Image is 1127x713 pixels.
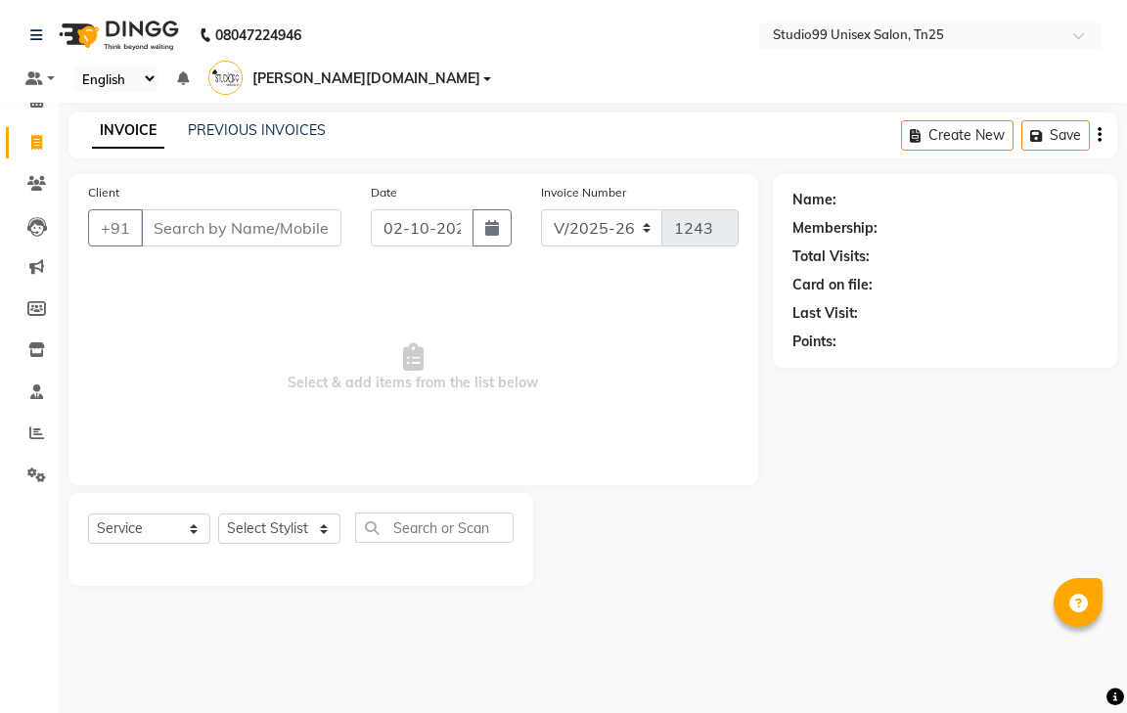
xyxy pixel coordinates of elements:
div: Last Visit: [792,303,858,324]
label: Invoice Number [541,184,626,201]
a: INVOICE [92,113,164,149]
div: Membership: [792,218,878,239]
img: logo [50,8,184,63]
span: [PERSON_NAME][DOMAIN_NAME] [252,68,480,89]
div: Name: [792,190,836,210]
label: Client [88,184,119,201]
iframe: chat widget [1045,635,1107,693]
input: Search or Scan [355,512,514,543]
button: Save [1021,120,1090,151]
div: Card on file: [792,275,873,295]
input: Search by Name/Mobile/Email/Code [141,209,341,246]
button: +91 [88,209,143,246]
div: Total Visits: [792,246,870,267]
b: 08047224946 [215,8,301,63]
a: PREVIOUS INVOICES [188,121,326,139]
div: Points: [792,332,836,352]
span: Select & add items from the list below [88,270,739,466]
img: VAISHALI.TK [208,61,243,95]
label: Date [371,184,397,201]
button: Create New [901,120,1014,151]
